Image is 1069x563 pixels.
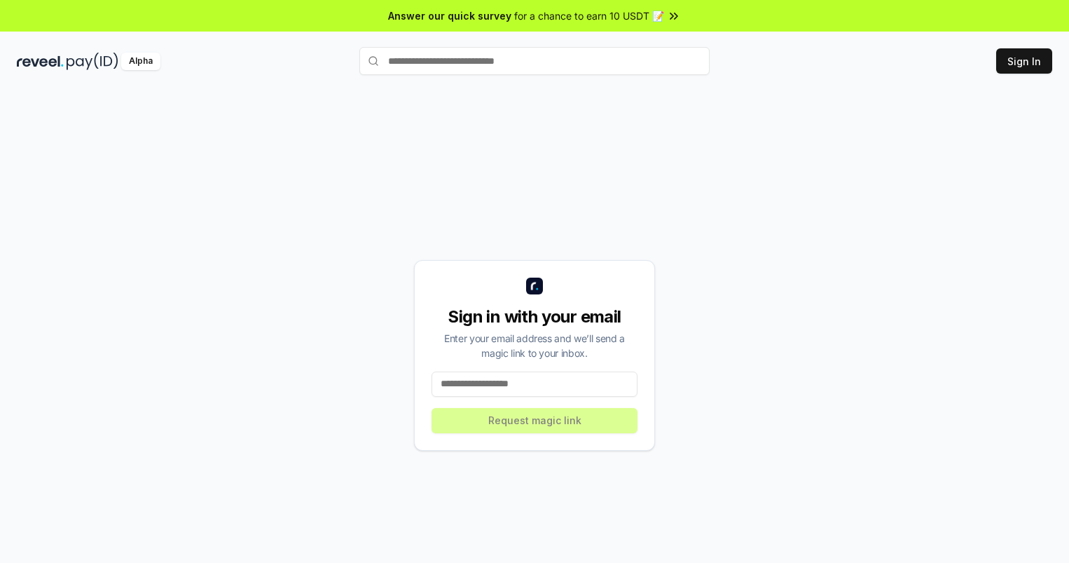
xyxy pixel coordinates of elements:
button: Sign In [996,48,1052,74]
span: Answer our quick survey [388,8,511,23]
div: Sign in with your email [432,306,637,328]
img: reveel_dark [17,53,64,70]
div: Enter your email address and we’ll send a magic link to your inbox. [432,331,637,360]
div: Alpha [121,53,160,70]
img: logo_small [526,278,543,294]
img: pay_id [67,53,118,70]
span: for a chance to earn 10 USDT 📝 [514,8,664,23]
